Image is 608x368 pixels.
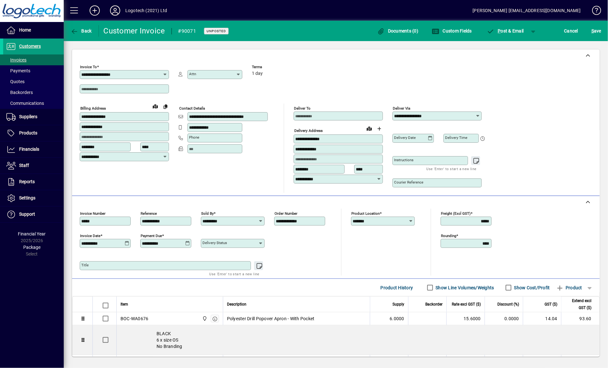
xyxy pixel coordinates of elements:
span: Terms [252,65,290,69]
a: Home [3,22,64,38]
span: 1 day [252,71,263,76]
button: Back [69,25,93,37]
div: 15.6000 [451,315,481,322]
span: Item [121,301,128,308]
a: Communications [3,98,64,109]
span: Supply [392,301,404,308]
span: 6.0000 [390,315,405,322]
mat-label: Deliver via [393,106,410,111]
mat-hint: Use 'Enter' to start a new line [209,270,260,278]
span: Backorder [425,301,443,308]
td: 0.27 [523,355,561,368]
a: Financials [3,141,64,157]
button: Product History [378,282,416,293]
td: 0.0000 [485,355,523,368]
td: 93.60 [561,312,599,325]
span: Extend excl GST ($) [565,297,591,311]
mat-label: Rounding [441,234,456,238]
a: Backorders [3,87,64,98]
button: Save [590,25,603,37]
button: Post & Email [484,25,527,37]
div: Customer Invoice [104,26,165,36]
td: 0.0000 [485,312,523,325]
span: Rate excl GST ($) [452,301,481,308]
td: 1.77 [561,355,599,368]
mat-label: Courier Reference [394,180,423,184]
span: Products [19,130,37,135]
mat-label: Payment due [141,234,162,238]
span: Payments [6,68,30,73]
div: BOC-WA0676 [121,315,149,322]
mat-label: Invoice To [80,65,97,69]
mat-label: Freight (excl GST) [441,211,471,216]
span: Reports [19,179,35,184]
a: Knowledge Base [587,1,600,22]
span: Settings [19,195,35,200]
span: Financials [19,147,39,152]
a: Settings [3,190,64,206]
span: GST ($) [545,301,557,308]
span: Package [23,245,40,250]
span: Customers [19,44,41,49]
div: #90071 [178,26,196,36]
span: Support [19,212,35,217]
a: View on map [364,123,374,133]
span: ost & Email [487,28,524,33]
span: Home [19,27,31,32]
span: Product History [381,283,413,293]
td: 14.04 [523,312,561,325]
span: Discount (%) [497,301,519,308]
span: Documents (0) [377,28,419,33]
a: Staff [3,158,64,174]
span: Central [201,315,208,322]
mat-label: Attn [189,72,196,76]
mat-label: Invoice date [80,234,100,238]
div: Logotech (2021) Ltd [125,5,167,16]
span: ave [591,26,601,36]
button: Cancel [563,25,580,37]
mat-label: Sold by [201,211,214,216]
span: Staff [19,163,29,168]
a: View on map [150,101,160,111]
a: Payments [3,65,64,76]
mat-label: Reference [141,211,157,216]
button: Copy to Delivery address [160,101,171,112]
mat-label: Invoice number [80,211,106,216]
a: Support [3,206,64,222]
mat-label: Deliver To [294,106,311,111]
span: Polyester Drill Popover Apron - With Pocket [227,315,315,322]
mat-label: Delivery date [394,135,416,140]
span: P [498,28,501,33]
button: Choose address [374,124,385,134]
button: Custom Fields [430,25,473,37]
span: Cancel [564,26,578,36]
div: [PERSON_NAME] [EMAIL_ADDRESS][DOMAIN_NAME] [473,5,581,16]
a: Quotes [3,76,64,87]
button: Documents (0) [376,25,420,37]
span: S [591,28,594,33]
a: Suppliers [3,109,64,125]
mat-label: Delivery time [445,135,467,140]
button: Product [553,282,585,293]
span: Invoices [6,57,26,62]
button: Add [84,5,105,16]
mat-label: Phone [189,135,199,140]
app-page-header-button: Back [64,25,99,37]
span: Communications [6,101,44,106]
button: Profile [105,5,125,16]
label: Show Cost/Profit [513,285,550,291]
span: Product [556,283,582,293]
mat-label: Delivery status [202,241,227,245]
span: Custom Fields [432,28,472,33]
mat-label: Title [81,263,89,267]
span: Unposted [207,29,226,33]
a: Reports [3,174,64,190]
span: Description [227,301,246,308]
mat-label: Instructions [394,158,414,162]
mat-hint: Use 'Enter' to start a new line [427,165,477,172]
span: Backorders [6,90,33,95]
a: Invoices [3,54,64,65]
mat-label: Product location [351,211,380,216]
span: Suppliers [19,114,37,119]
div: BLACK 6 x size OS No Branding [117,325,599,355]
